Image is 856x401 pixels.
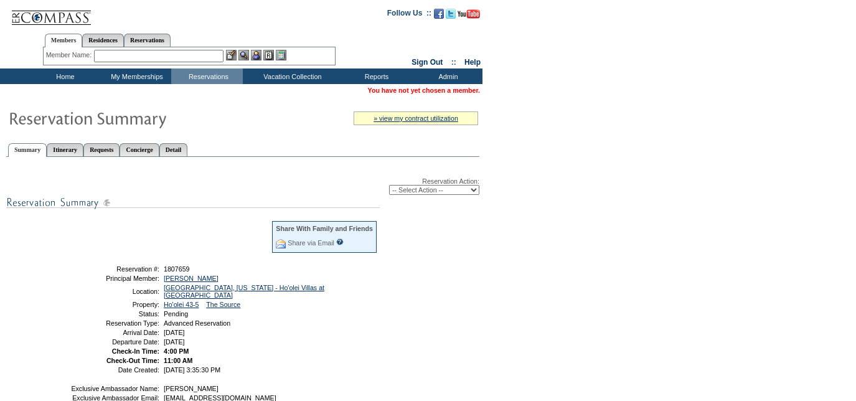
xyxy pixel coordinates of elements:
a: Follow us on Twitter [446,12,456,20]
a: » view my contract utilization [374,115,458,122]
td: Reservations [171,68,243,84]
a: Members [45,34,83,47]
a: The Source [206,301,240,308]
td: Reservation Type: [70,319,159,327]
strong: Check-Out Time: [106,357,159,364]
a: [GEOGRAPHIC_DATA], [US_STATE] - Ho'olei Villas at [GEOGRAPHIC_DATA] [164,284,324,299]
a: Itinerary [47,143,83,156]
a: Requests [83,143,120,156]
td: Status: [70,310,159,318]
a: [PERSON_NAME] [164,275,219,282]
div: Reservation Action: [6,177,479,195]
td: Location: [70,284,159,299]
td: Property: [70,301,159,308]
td: Home [28,68,100,84]
img: Impersonate [251,50,261,60]
span: [DATE] [164,338,185,346]
td: Principal Member: [70,275,159,282]
img: Become our fan on Facebook [434,9,444,19]
td: Vacation Collection [243,68,339,84]
span: [PERSON_NAME] [164,385,219,392]
span: [DATE] 3:35:30 PM [164,366,220,374]
span: :: [451,58,456,67]
a: Summary [8,143,47,157]
a: Residences [82,34,124,47]
span: 11:00 AM [164,357,192,364]
strong: Check-In Time: [112,347,159,355]
img: subTtlResSummary.gif [6,195,380,210]
span: 4:00 PM [164,347,189,355]
a: Become our fan on Facebook [434,12,444,20]
img: Reservaton Summary [8,105,257,130]
img: Follow us on Twitter [446,9,456,19]
span: [DATE] [164,329,185,336]
td: Reservation #: [70,265,159,273]
td: Admin [411,68,482,84]
div: Share With Family and Friends [276,225,373,232]
a: Detail [159,143,188,156]
img: b_calculator.gif [276,50,286,60]
a: Sign Out [412,58,443,67]
td: Reports [339,68,411,84]
img: Reservations [263,50,274,60]
td: My Memberships [100,68,171,84]
a: Reservations [124,34,171,47]
img: View [238,50,249,60]
img: Subscribe to our YouTube Channel [458,9,480,19]
td: Exclusive Ambassador Name: [70,385,159,392]
td: Arrival Date: [70,329,159,336]
a: Share via Email [288,239,334,247]
td: Departure Date: [70,338,159,346]
span: Advanced Reservation [164,319,230,327]
a: Help [464,58,481,67]
div: Member Name: [46,50,94,60]
td: Follow Us :: [387,7,431,22]
a: Concierge [120,143,159,156]
td: Date Created: [70,366,159,374]
img: b_edit.gif [226,50,237,60]
a: Subscribe to our YouTube Channel [458,12,480,20]
a: Ho'olei 43-5 [164,301,199,308]
input: What is this? [336,238,344,245]
span: 1807659 [164,265,190,273]
span: Pending [164,310,188,318]
span: You have not yet chosen a member. [368,87,480,94]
